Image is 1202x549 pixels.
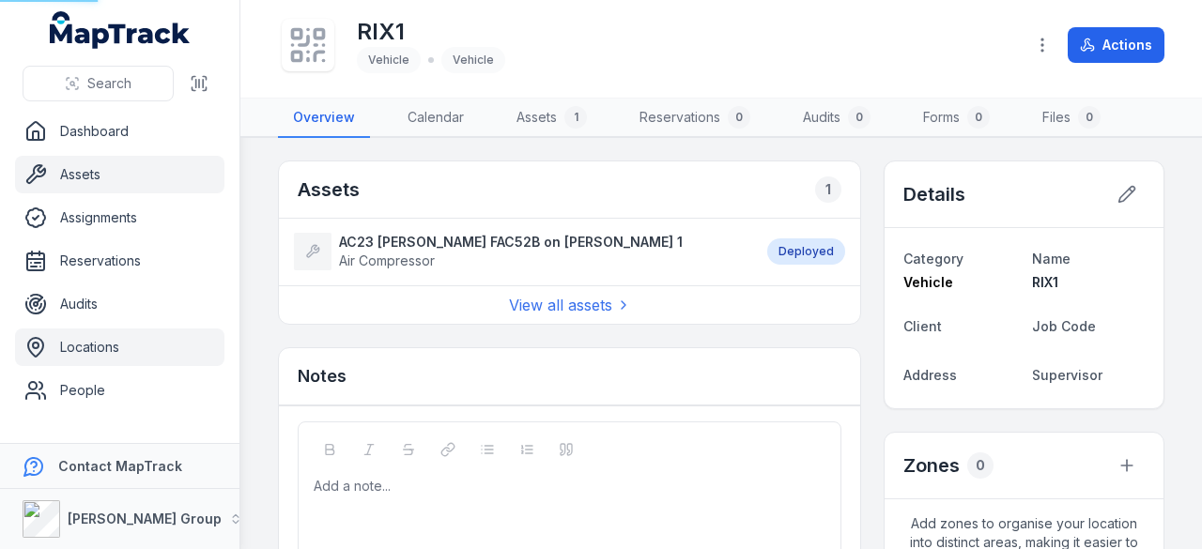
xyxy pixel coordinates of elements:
a: Calendar [393,99,479,138]
a: Locations [15,328,224,366]
div: Vehicle [441,47,505,73]
span: RIX1 [1032,274,1058,290]
span: Address [903,367,957,383]
a: Audits [15,285,224,323]
a: Files0 [1027,99,1116,138]
h2: Assets [298,176,360,203]
h2: Details [903,181,965,207]
a: Audits0 [788,99,886,138]
span: Job Code [1032,318,1096,334]
button: Search [23,66,174,101]
span: Search [87,74,131,93]
h2: Zones [903,452,960,479]
span: Category [903,251,963,267]
a: Assignments [15,199,224,236]
a: Assets1 [501,99,602,138]
h3: Notes [298,363,347,389]
div: 0 [967,106,990,129]
a: Dashboard [15,113,224,150]
strong: AC23 [PERSON_NAME] FAC52B on [PERSON_NAME] 1 [339,233,683,252]
a: Assets [15,156,224,193]
div: 0 [1078,106,1101,129]
span: Client [903,318,942,334]
a: View all assets [509,294,631,316]
span: Supervisor [1032,367,1102,383]
button: Actions [1068,27,1164,63]
a: MapTrack [50,11,191,49]
a: People [15,372,224,409]
div: 0 [728,106,750,129]
div: 1 [815,176,841,203]
div: 0 [967,452,994,479]
div: 0 [848,106,871,129]
a: Forms0 [908,99,1005,138]
strong: Contact MapTrack [58,458,182,474]
span: Name [1032,251,1071,267]
span: Vehicle [368,53,409,67]
a: Overview [278,99,370,138]
span: Vehicle [903,274,953,290]
div: Deployed [767,238,845,265]
a: AC23 [PERSON_NAME] FAC52B on [PERSON_NAME] 1Air Compressor [294,233,748,270]
a: Reservations [15,242,224,280]
a: Reservations0 [624,99,765,138]
span: Air Compressor [339,252,435,268]
strong: [PERSON_NAME] Group [68,511,222,526]
h1: RIX1 [357,17,505,47]
div: 1 [564,106,587,129]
